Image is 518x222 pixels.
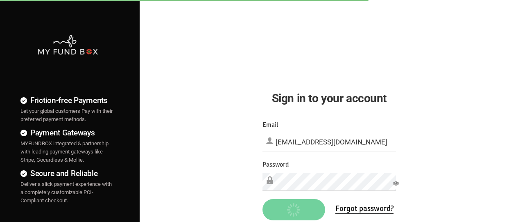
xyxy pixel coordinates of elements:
[262,89,396,107] h2: Sign in to your account
[20,167,115,179] h4: Secure and Reliable
[20,181,112,204] span: Deliver a slick payment experience with a completely customizable PCI-Compliant checkout.
[37,34,98,55] img: mfbwhite.png
[20,127,115,139] h4: Payment Gateways
[20,140,109,163] span: MYFUNDBOX integrated & partnership with leading payment gateways like Stripe, Gocardless & Mollie.
[20,94,115,106] h4: Friction-free Payments
[335,204,394,214] a: Forgot password?
[262,120,278,130] label: Email
[20,108,113,122] span: Let your global customers Pay with their preferred payment methods.
[262,160,289,170] label: Password
[262,133,396,151] input: Email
